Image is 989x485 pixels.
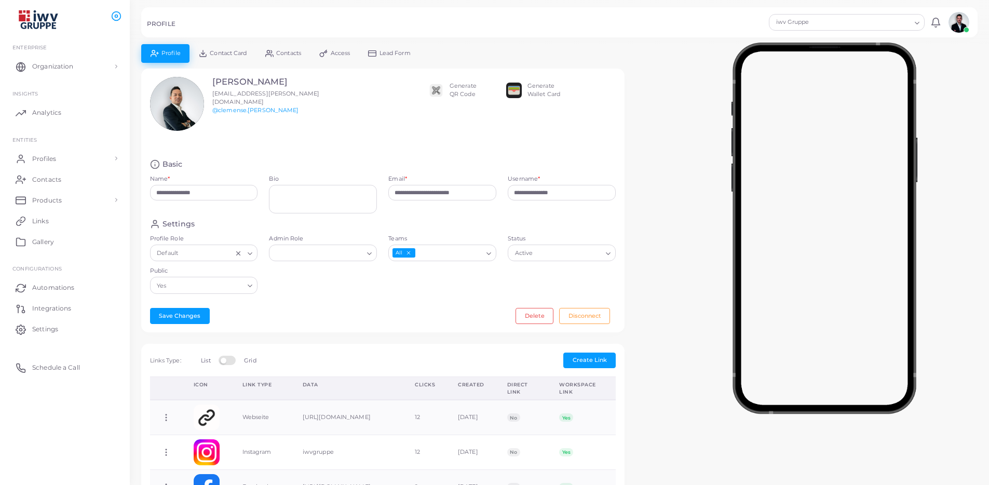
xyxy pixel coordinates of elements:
a: Automations [8,277,122,298]
input: Search for option [535,248,602,259]
td: Instagram [231,435,291,470]
img: customlink.png [194,405,220,430]
a: Settings [8,319,122,340]
div: Icon [194,381,220,388]
span: Contacts [276,50,301,56]
td: [URL][DOMAIN_NAME] [291,400,403,435]
div: Search for option [150,245,258,261]
label: Username [508,175,540,183]
span: Lead Form [380,50,411,56]
a: Profiles [8,148,122,169]
input: Search for option [169,280,243,291]
h3: [PERSON_NAME] [212,77,337,87]
a: @clemense.[PERSON_NAME] [212,106,299,114]
td: iwvgruppe [291,435,403,470]
label: List [201,357,210,365]
span: Products [32,196,62,205]
button: Delete [516,308,553,324]
span: iwv Gruppe [775,17,850,28]
td: 12 [403,435,446,470]
input: Search for option [416,248,483,259]
div: Created [458,381,484,388]
th: Action [150,377,182,400]
label: Email [388,175,407,183]
div: Search for option [150,277,258,293]
button: Create Link [563,353,616,368]
span: INSIGHTS [12,90,38,97]
label: Name [150,175,170,183]
img: instagram.png [194,439,220,465]
label: Status [508,235,616,243]
span: Contact Card [210,50,247,56]
h4: Basic [162,159,183,169]
span: Integrations [32,304,71,313]
img: apple-wallet.png [506,83,522,98]
img: avatar [949,12,969,33]
div: Generate QR Code [450,82,477,99]
span: All [392,248,415,258]
span: Yes [559,413,573,422]
label: Bio [269,175,377,183]
label: Public [150,267,258,275]
h4: Settings [162,219,195,229]
button: Deselect All [405,249,412,257]
div: Search for option [388,245,496,261]
span: Default [156,248,180,259]
input: Search for option [274,248,363,259]
td: [DATE] [446,435,496,470]
span: No [507,413,520,422]
input: Search for option [851,17,911,28]
div: Clicks [415,381,435,388]
a: Integrations [8,298,122,319]
div: Link Type [242,381,280,388]
a: Gallery [8,231,122,252]
button: Save Changes [150,308,210,324]
span: [EMAIL_ADDRESS][PERSON_NAME][DOMAIN_NAME] [212,90,319,105]
a: Contacts [8,169,122,190]
a: Products [8,190,122,210]
div: Search for option [769,14,925,31]
span: Gallery [32,237,54,247]
button: Clear Selected [235,249,242,257]
a: Links [8,210,122,231]
td: [DATE] [446,400,496,435]
td: Webseite [231,400,291,435]
a: Organization [8,56,122,77]
span: Links [32,217,49,226]
span: Organization [32,62,73,71]
span: Yes [559,448,573,456]
span: Create Link [573,356,607,363]
span: ENTITIES [12,137,37,143]
input: Search for option [181,248,233,259]
label: Teams [388,235,496,243]
span: Links Type: [150,357,181,364]
span: Schedule a Call [32,363,80,372]
a: avatar [945,12,972,33]
span: Access [331,50,350,56]
button: Disconnect [559,308,610,324]
img: phone-mock.b55596b7.png [731,43,917,414]
span: Profiles [32,154,56,164]
a: Schedule a Call [8,357,122,378]
img: logo [9,10,67,29]
label: Admin Role [269,235,377,243]
span: Settings [32,325,58,334]
span: Configurations [12,265,62,272]
span: Profile [161,50,181,56]
label: Grid [244,357,256,365]
label: Profile Role [150,235,258,243]
div: Search for option [269,245,377,261]
div: Workspace Link [559,381,604,395]
div: Generate Wallet Card [527,82,560,99]
img: qr2.png [428,83,444,98]
div: Search for option [508,245,616,261]
span: Automations [32,283,74,292]
span: Active [513,248,534,259]
span: Analytics [32,108,61,117]
div: Data [303,381,392,388]
h5: PROFILE [147,20,175,28]
span: Enterprise [12,44,47,50]
div: Direct Link [507,381,537,395]
span: No [507,448,520,456]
